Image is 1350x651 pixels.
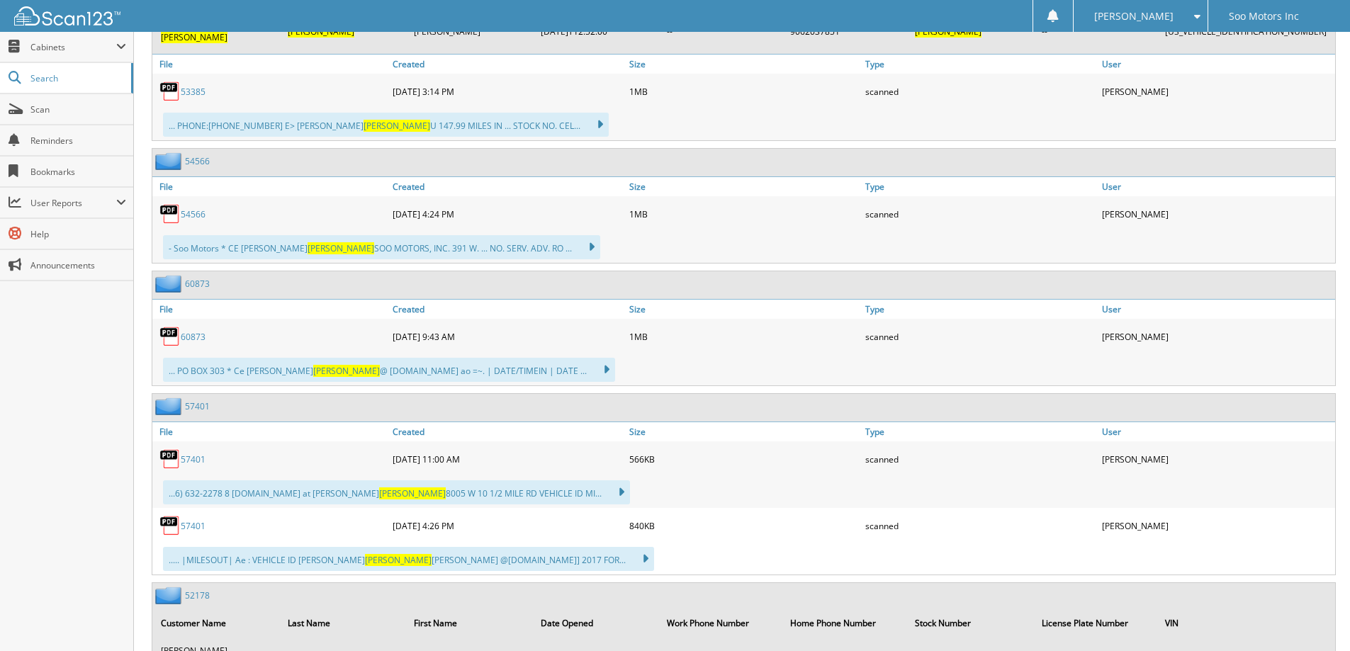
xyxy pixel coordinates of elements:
[389,300,626,319] a: Created
[626,177,862,196] a: Size
[155,275,185,293] img: folder2.png
[185,155,210,167] a: 54566
[152,55,389,74] a: File
[155,152,185,170] img: folder2.png
[379,487,446,499] span: [PERSON_NAME]
[1098,177,1335,196] a: User
[161,31,227,43] span: [PERSON_NAME]
[626,445,862,473] div: 566KB
[163,547,654,571] div: ..... |MILESOUT| Ae : VEHICLE ID [PERSON_NAME] [PERSON_NAME] @[DOMAIN_NAME]] 2017 FOR...
[1158,608,1334,638] th: VIN
[30,228,126,240] span: Help
[181,331,206,343] a: 60873
[163,235,600,259] div: - Soo Motors * CE [PERSON_NAME] SOO MOTORS, INC. 391 W. ... NO. SERV. ADV. RO ...
[1098,422,1335,441] a: User
[626,422,862,441] a: Size
[185,589,210,601] a: 52178
[1229,12,1299,21] span: Soo Motors Inc
[626,511,862,540] div: 840KB
[389,422,626,441] a: Created
[1098,77,1335,106] div: [PERSON_NAME]
[626,300,862,319] a: Size
[660,608,782,638] th: Work Phone Number
[862,77,1098,106] div: scanned
[1098,322,1335,351] div: [PERSON_NAME]
[313,365,380,377] span: [PERSON_NAME]
[862,445,1098,473] div: scanned
[862,55,1098,74] a: Type
[626,322,862,351] div: 1MB
[154,608,279,638] th: Customer Name
[159,326,181,347] img: PDF.png
[159,515,181,536] img: PDF.png
[181,453,206,465] a: 57401
[1035,608,1157,638] th: License Plate Number
[1098,200,1335,228] div: [PERSON_NAME]
[365,554,432,566] span: [PERSON_NAME]
[862,322,1098,351] div: scanned
[1098,55,1335,74] a: User
[626,200,862,228] div: 1MB
[30,259,126,271] span: Announcements
[389,511,626,540] div: [DATE] 4:26 PM
[163,358,615,382] div: ... PO BOX 303 * Ce [PERSON_NAME] @ [DOMAIN_NAME] ao =~. | DATE/TIMEIN | DATE ...
[30,197,116,209] span: User Reports
[1098,511,1335,540] div: [PERSON_NAME]
[152,422,389,441] a: File
[862,511,1098,540] div: scanned
[30,166,126,178] span: Bookmarks
[1098,300,1335,319] a: User
[389,77,626,106] div: [DATE] 3:14 PM
[181,86,206,98] a: 53385
[14,6,120,26] img: scan123-logo-white.svg
[163,480,630,504] div: ...6) 632-2278 8 [DOMAIN_NAME] at [PERSON_NAME] 8005 W 10 1/2 MILE RD VEHICLE ID MI...
[281,608,406,638] th: Last Name
[783,608,906,638] th: Home Phone Number
[30,41,116,53] span: Cabinets
[908,608,1033,638] th: Stock Number
[364,120,430,132] span: [PERSON_NAME]
[308,242,374,254] span: [PERSON_NAME]
[862,177,1098,196] a: Type
[159,203,181,225] img: PDF.png
[30,103,126,115] span: Scan
[30,135,126,147] span: Reminders
[389,322,626,351] div: [DATE] 9:43 AM
[862,422,1098,441] a: Type
[155,587,185,604] img: folder2.png
[152,177,389,196] a: File
[163,113,609,137] div: ... PHONE:[PHONE_NUMBER] E> [PERSON_NAME] U 147.99 MILES IN ... STOCK NO. CEL...
[181,520,206,532] a: 57401
[534,608,659,638] th: Date Opened
[626,77,862,106] div: 1MB
[862,300,1098,319] a: Type
[30,72,124,84] span: Search
[159,448,181,470] img: PDF.png
[155,397,185,415] img: folder2.png
[389,55,626,74] a: Created
[185,278,210,290] a: 60873
[407,608,532,638] th: First Name
[389,177,626,196] a: Created
[1098,445,1335,473] div: [PERSON_NAME]
[862,200,1098,228] div: scanned
[389,445,626,473] div: [DATE] 11:00 AM
[389,200,626,228] div: [DATE] 4:24 PM
[1279,583,1350,651] iframe: Chat Widget
[1094,12,1174,21] span: [PERSON_NAME]
[185,400,210,412] a: 57401
[181,208,206,220] a: 54566
[152,300,389,319] a: File
[626,55,862,74] a: Size
[159,81,181,102] img: PDF.png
